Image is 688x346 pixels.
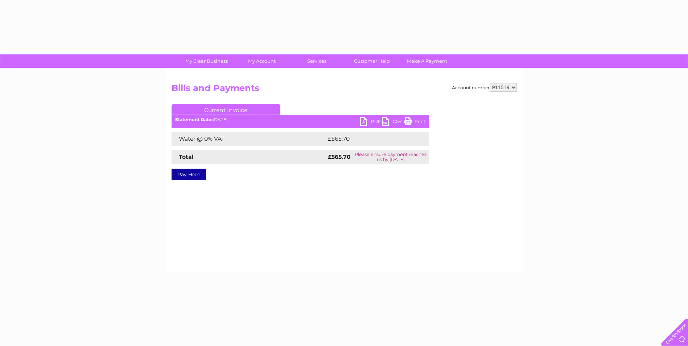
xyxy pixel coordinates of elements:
[179,153,194,160] strong: Total
[177,54,236,68] a: My Clear Business
[342,54,402,68] a: Customer Help
[172,83,517,97] h2: Bills and Payments
[232,54,292,68] a: My Account
[404,117,425,128] a: Print
[382,117,404,128] a: CSV
[172,132,326,146] td: Water @ 0% VAT
[452,83,517,92] div: Account number
[353,150,429,164] td: Please ensure payment reaches us by [DATE]
[172,169,206,180] a: Pay Here
[326,132,416,146] td: £565.70
[172,104,280,115] a: Current Invoice
[360,117,382,128] a: PDF
[175,117,213,122] b: Statement Date:
[397,54,457,68] a: Make A Payment
[287,54,347,68] a: Services
[328,153,351,160] strong: £565.70
[172,117,429,122] div: [DATE]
